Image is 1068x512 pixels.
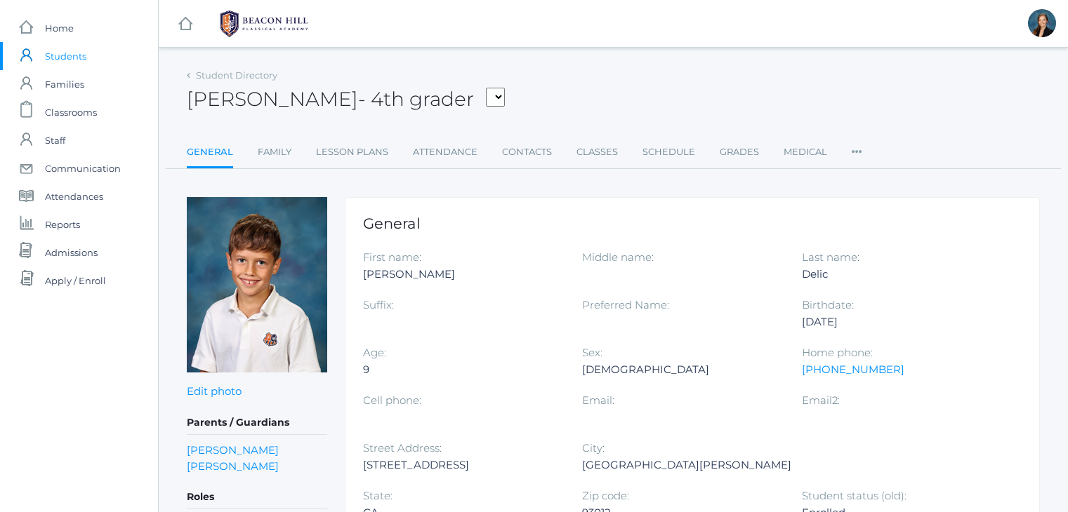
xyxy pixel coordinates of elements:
[363,266,561,283] div: [PERSON_NAME]
[45,70,84,98] span: Families
[363,298,394,311] label: Suffix:
[45,98,97,126] span: Classrooms
[187,442,279,458] a: [PERSON_NAME]
[45,267,106,295] span: Apply / Enroll
[363,250,421,264] label: First name:
[802,266,1000,283] div: Delic
[316,138,388,166] a: Lesson Plans
[582,489,629,502] label: Zip code:
[413,138,477,166] a: Attendance
[642,138,695,166] a: Schedule
[582,250,654,264] label: Middle name:
[802,393,840,407] label: Email2:
[187,485,327,509] h5: Roles
[211,6,317,41] img: BHCALogos-05-308ed15e86a5a0abce9b8dd61676a3503ac9727e845dece92d48e8588c001991.png
[784,138,827,166] a: Medical
[802,298,854,311] label: Birthdate:
[802,346,873,359] label: Home phone:
[582,457,791,473] div: [GEOGRAPHIC_DATA][PERSON_NAME]
[802,250,859,264] label: Last name:
[363,393,421,407] label: Cell phone:
[363,215,1022,231] h1: General
[363,346,386,359] label: Age:
[582,441,605,454] label: City:
[720,138,759,166] a: Grades
[45,126,65,154] span: Staff
[363,457,561,473] div: [STREET_ADDRESS]
[582,361,780,378] div: [DEMOGRAPHIC_DATA]
[363,361,561,378] div: 9
[45,14,74,42] span: Home
[187,384,242,398] a: Edit photo
[358,87,474,111] span: - 4th grader
[45,210,80,238] span: Reports
[187,138,233,168] a: General
[187,411,327,435] h5: Parents / Guardians
[196,69,277,81] a: Student Directory
[258,138,291,166] a: Family
[187,88,505,110] h2: [PERSON_NAME]
[576,138,618,166] a: Classes
[1028,9,1056,37] div: Allison Smith
[45,182,103,210] span: Attendances
[45,42,86,70] span: Students
[187,197,327,372] img: Luka Delic
[802,363,904,376] a: [PHONE_NUMBER]
[582,298,669,311] label: Preferred Name:
[45,154,121,182] span: Communication
[802,314,1000,330] div: [DATE]
[45,238,98,267] span: Admissions
[802,489,907,502] label: Student status (old):
[187,458,279,474] a: [PERSON_NAME]
[363,441,442,454] label: Street Address:
[582,393,614,407] label: Email:
[363,489,393,502] label: State:
[582,346,602,359] label: Sex:
[502,138,552,166] a: Contacts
